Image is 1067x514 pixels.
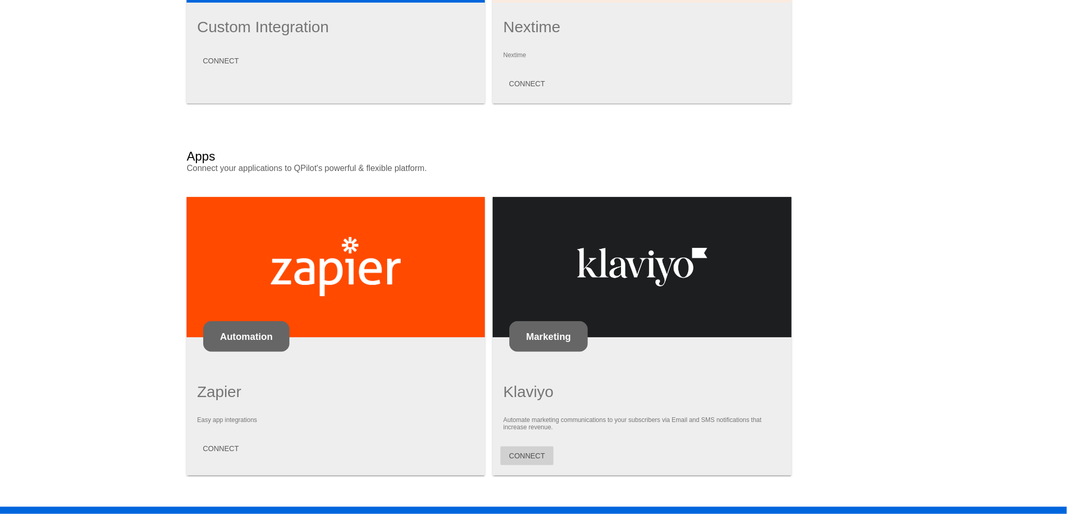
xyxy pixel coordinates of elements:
[197,383,475,401] h1: Zapier
[503,416,781,431] p: Automate marketing communications to your subscribers via Email and SMS notifications that increa...
[187,149,215,164] h2: Apps
[203,57,239,65] span: CONNECT
[194,51,247,70] button: CONNECT
[503,383,781,401] h1: Klaviyo
[187,164,631,173] p: Connect your applications to QPilot's powerful & flexible platform.
[503,18,781,36] h1: Nextime
[526,331,571,342] p: Marketing
[509,452,545,460] span: CONNECT
[203,444,239,453] span: CONNECT
[194,439,247,458] button: CONNECT
[197,416,475,424] p: Easy app integrations
[500,446,553,465] button: CONNECT
[220,331,272,342] p: Automation
[500,74,553,93] button: CONNECT
[509,80,545,88] span: CONNECT
[197,18,475,36] h1: Custom Integration
[503,51,781,59] p: Nextime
